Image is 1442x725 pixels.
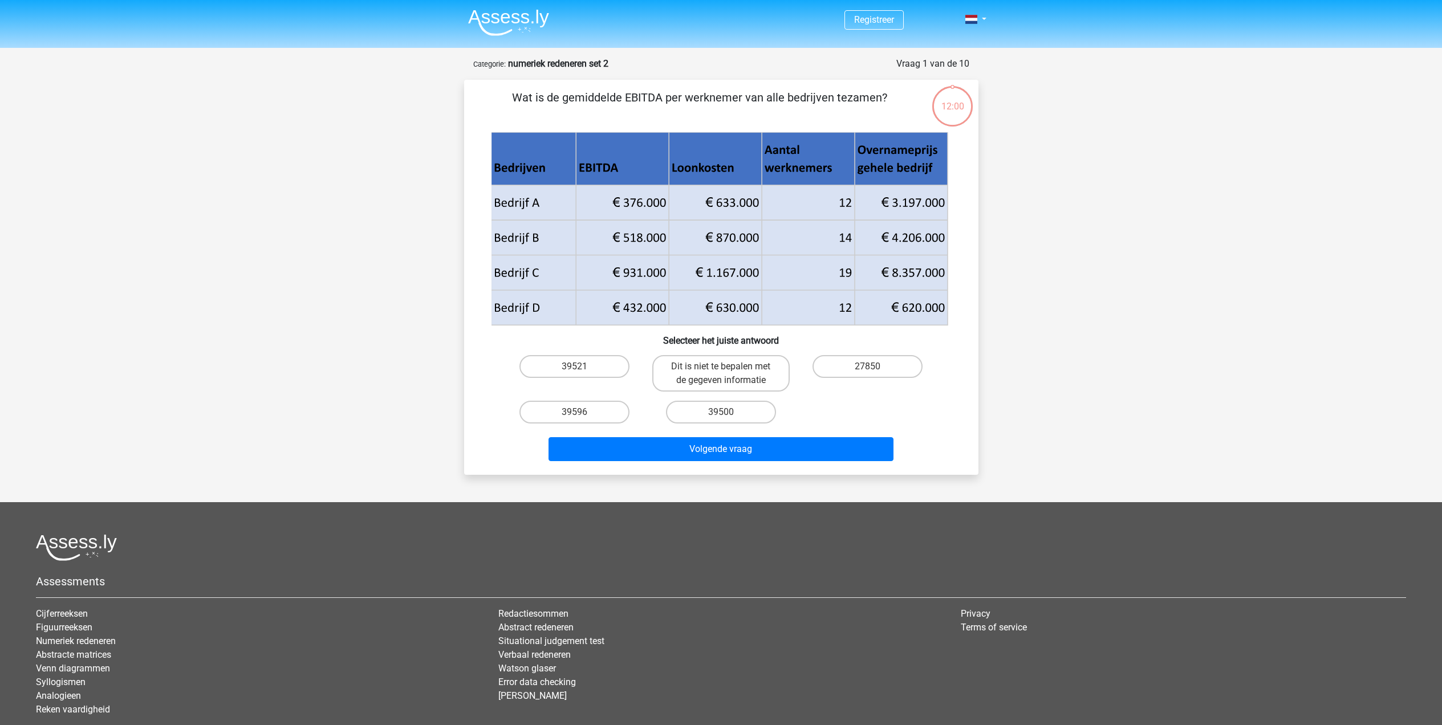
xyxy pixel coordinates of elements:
[652,355,790,392] label: Dit is niet te bepalen met de gegeven informatie
[498,608,568,619] a: Redactiesommen
[36,636,116,646] a: Numeriek redeneren
[498,663,556,674] a: Watson glaser
[549,437,893,461] button: Volgende vraag
[36,575,1406,588] h5: Assessments
[36,663,110,674] a: Venn diagrammen
[482,89,917,123] p: Wat is de gemiddelde EBITDA per werknemer van alle bedrijven tezamen?
[498,649,571,660] a: Verbaal redeneren
[961,622,1027,633] a: Terms of service
[36,608,88,619] a: Cijferreeksen
[36,649,111,660] a: Abstracte matrices
[473,60,506,68] small: Categorie:
[36,677,86,687] a: Syllogismen
[813,355,923,378] label: 27850
[498,677,576,687] a: Error data checking
[508,58,608,69] strong: numeriek redeneren set 2
[468,9,549,36] img: Assessly
[498,622,574,633] a: Abstract redeneren
[896,57,969,71] div: Vraag 1 van de 10
[854,14,894,25] a: Registreer
[498,636,604,646] a: Situational judgement test
[666,401,776,423] label: 39500
[519,355,629,378] label: 39521
[36,690,81,701] a: Analogieen
[482,326,960,346] h6: Selecteer het juiste antwoord
[961,608,990,619] a: Privacy
[36,534,117,561] img: Assessly logo
[36,622,92,633] a: Figuurreeksen
[519,401,629,423] label: 39596
[498,690,567,701] a: [PERSON_NAME]
[36,704,110,715] a: Reken vaardigheid
[931,85,974,113] div: 12:00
